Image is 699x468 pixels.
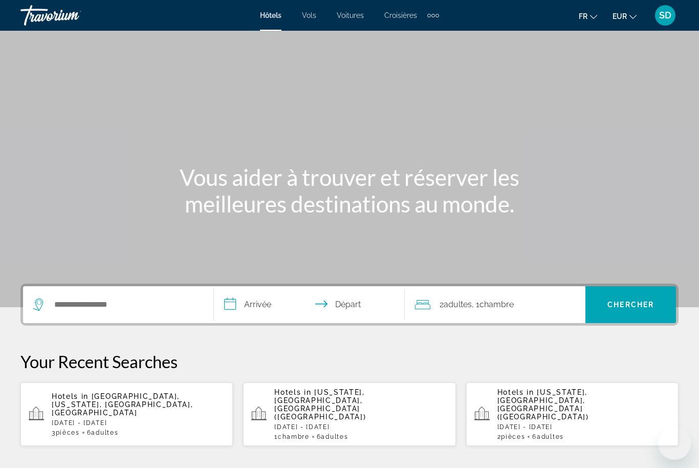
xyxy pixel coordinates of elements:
a: Croisières [384,11,417,19]
h1: Vous aider à trouver et réserver les meilleures destinations au monde. [158,164,541,217]
a: Voitures [337,11,364,19]
button: Hotels in [US_STATE], [GEOGRAPHIC_DATA], [GEOGRAPHIC_DATA] ([GEOGRAPHIC_DATA])[DATE] - [DATE]2piè... [466,382,679,446]
span: [US_STATE], [GEOGRAPHIC_DATA], [GEOGRAPHIC_DATA] ([GEOGRAPHIC_DATA]) [497,388,589,421]
p: [DATE] - [DATE] [274,423,447,431]
span: pièces [501,433,525,440]
a: Travorium [20,2,123,29]
iframe: Bouton de lancement de la fenêtre de messagerie [658,427,691,460]
a: Vols [302,11,316,19]
button: Change currency [613,9,637,24]
span: EUR [613,12,627,20]
span: , 1 [472,297,514,312]
span: Chambre [479,300,514,309]
span: 1 [274,433,309,440]
a: Hôtels [260,11,281,19]
span: Hotels in [274,388,311,396]
button: Hotels in [US_STATE], [GEOGRAPHIC_DATA], [GEOGRAPHIC_DATA] ([GEOGRAPHIC_DATA])[DATE] - [DATE]1Cha... [243,382,455,446]
button: Chercher [585,286,676,323]
button: Change language [579,9,597,24]
span: 6 [317,433,348,440]
span: Adultes [321,433,348,440]
span: pièces [56,429,80,436]
button: Travelers: 2 adults, 0 children [405,286,585,323]
span: SD [659,10,671,20]
button: Hotels in [GEOGRAPHIC_DATA], [US_STATE], [GEOGRAPHIC_DATA], [GEOGRAPHIC_DATA][DATE] - [DATE]3pièc... [20,382,233,446]
span: [GEOGRAPHIC_DATA], [US_STATE], [GEOGRAPHIC_DATA], [GEOGRAPHIC_DATA] [52,392,193,417]
div: Search widget [23,286,676,323]
span: Adultes [537,433,564,440]
span: 6 [87,429,118,436]
span: fr [579,12,587,20]
span: Chercher [607,301,654,309]
span: Hotels in [52,392,89,400]
button: Extra navigation items [427,7,439,24]
span: Adultes [444,300,472,309]
p: [DATE] - [DATE] [497,423,670,431]
span: 3 [52,429,80,436]
span: [US_STATE], [GEOGRAPHIC_DATA], [GEOGRAPHIC_DATA] ([GEOGRAPHIC_DATA]) [274,388,366,421]
span: 6 [532,433,563,440]
p: Your Recent Searches [20,351,679,372]
span: 2 [440,297,472,312]
span: 2 [497,433,526,440]
p: [DATE] - [DATE] [52,419,225,427]
span: Hotels in [497,388,534,396]
span: Chambre [278,433,310,440]
button: Check in and out dates [214,286,405,323]
button: User Menu [652,5,679,26]
span: Adultes [91,429,118,436]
